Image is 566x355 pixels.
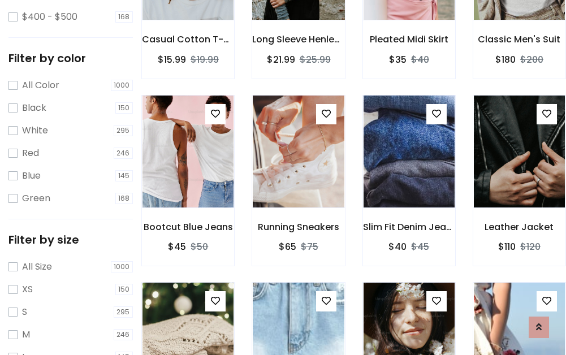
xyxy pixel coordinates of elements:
[22,79,59,92] label: All Color
[114,125,133,136] span: 295
[22,124,48,137] label: White
[168,241,186,252] h6: $45
[114,306,133,318] span: 295
[300,53,331,66] del: $25.99
[8,233,133,246] h5: Filter by size
[411,240,429,253] del: $45
[473,34,565,45] h6: Classic Men's Suit
[520,240,541,253] del: $120
[411,53,429,66] del: $40
[111,80,133,91] span: 1000
[498,241,516,252] h6: $110
[114,148,133,159] span: 246
[115,102,133,114] span: 150
[473,222,565,232] h6: Leather Jacket
[363,34,455,45] h6: Pleated Midi Skirt
[267,54,295,65] h6: $21.99
[191,240,208,253] del: $50
[158,54,186,65] h6: $15.99
[252,34,344,45] h6: Long Sleeve Henley T-Shirt
[115,284,133,295] span: 150
[388,241,407,252] h6: $40
[22,101,46,115] label: Black
[142,34,234,45] h6: Casual Cotton T-Shirt
[301,240,318,253] del: $75
[111,261,133,272] span: 1000
[22,260,52,274] label: All Size
[252,222,344,232] h6: Running Sneakers
[22,10,77,24] label: $400 - $500
[22,328,30,341] label: M
[22,192,50,205] label: Green
[363,222,455,232] h6: Slim Fit Denim Jeans
[389,54,407,65] h6: $35
[520,53,543,66] del: $200
[22,305,27,319] label: S
[8,51,133,65] h5: Filter by color
[114,329,133,340] span: 246
[191,53,219,66] del: $19.99
[115,193,133,204] span: 168
[279,241,296,252] h6: $65
[142,222,234,232] h6: Bootcut Blue Jeans
[22,283,33,296] label: XS
[115,170,133,181] span: 145
[495,54,516,65] h6: $180
[22,146,39,160] label: Red
[22,169,41,183] label: Blue
[115,11,133,23] span: 168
